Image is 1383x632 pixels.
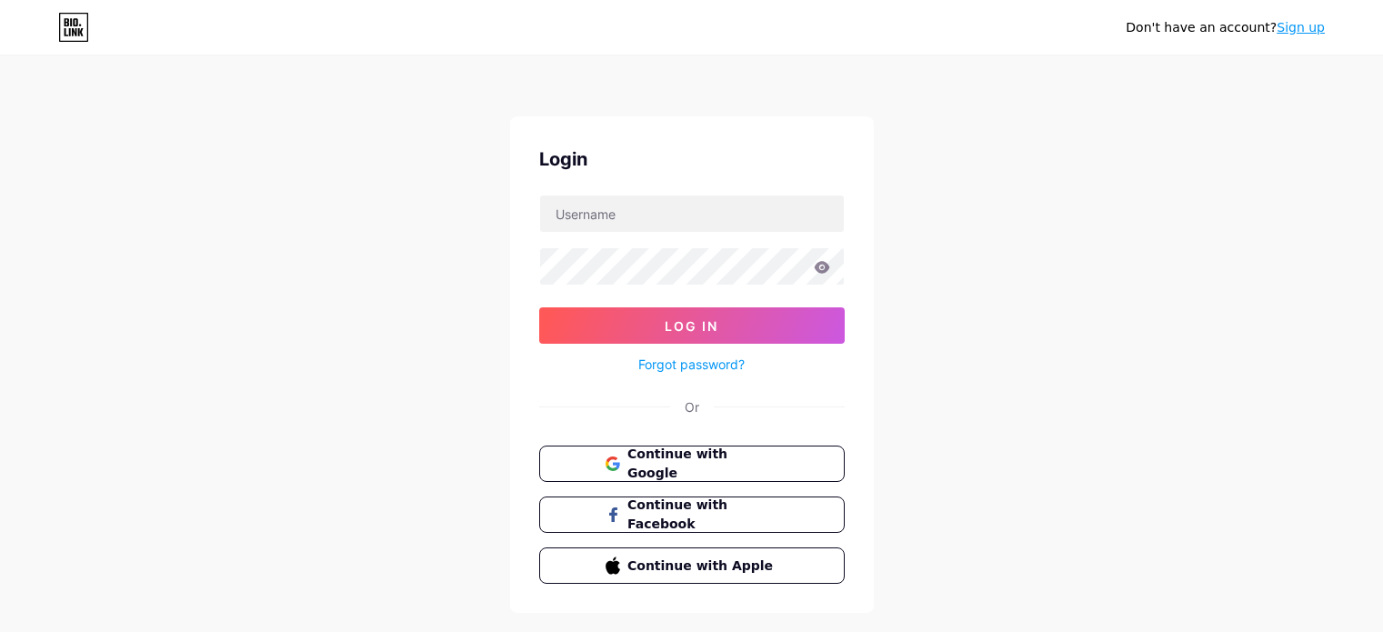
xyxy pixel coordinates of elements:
[539,547,845,584] button: Continue with Apple
[539,307,845,344] button: Log In
[627,445,777,483] span: Continue with Google
[1277,20,1325,35] a: Sign up
[1126,18,1325,37] div: Don't have an account?
[540,196,844,232] input: Username
[685,397,699,416] div: Or
[638,355,745,374] a: Forgot password?
[539,446,845,482] button: Continue with Google
[627,557,777,576] span: Continue with Apple
[665,318,718,334] span: Log In
[539,145,845,173] div: Login
[539,497,845,533] button: Continue with Facebook
[627,496,777,534] span: Continue with Facebook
